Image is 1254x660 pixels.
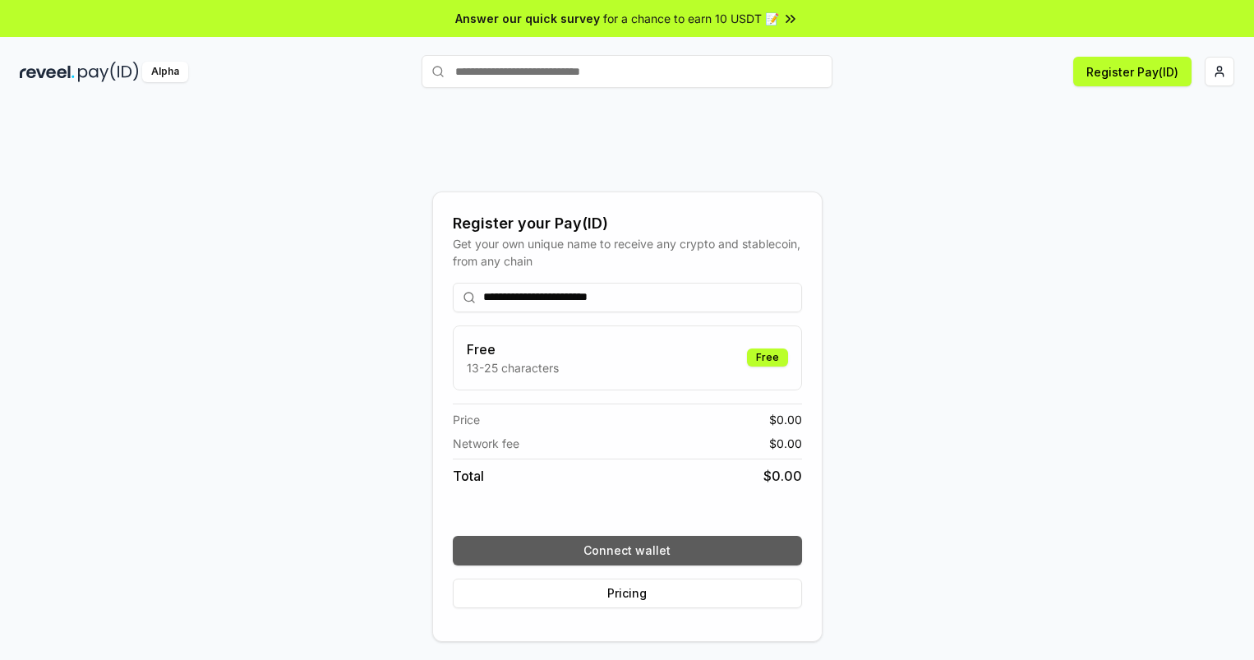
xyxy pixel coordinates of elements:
[453,536,802,565] button: Connect wallet
[453,411,480,428] span: Price
[1073,57,1192,86] button: Register Pay(ID)
[769,411,802,428] span: $ 0.00
[453,212,802,235] div: Register your Pay(ID)
[453,579,802,608] button: Pricing
[142,62,188,82] div: Alpha
[763,466,802,486] span: $ 0.00
[453,466,484,486] span: Total
[20,62,75,82] img: reveel_dark
[467,339,559,359] h3: Free
[78,62,139,82] img: pay_id
[747,348,788,367] div: Free
[453,435,519,452] span: Network fee
[603,10,779,27] span: for a chance to earn 10 USDT 📝
[453,235,802,270] div: Get your own unique name to receive any crypto and stablecoin, from any chain
[455,10,600,27] span: Answer our quick survey
[467,359,559,376] p: 13-25 characters
[769,435,802,452] span: $ 0.00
